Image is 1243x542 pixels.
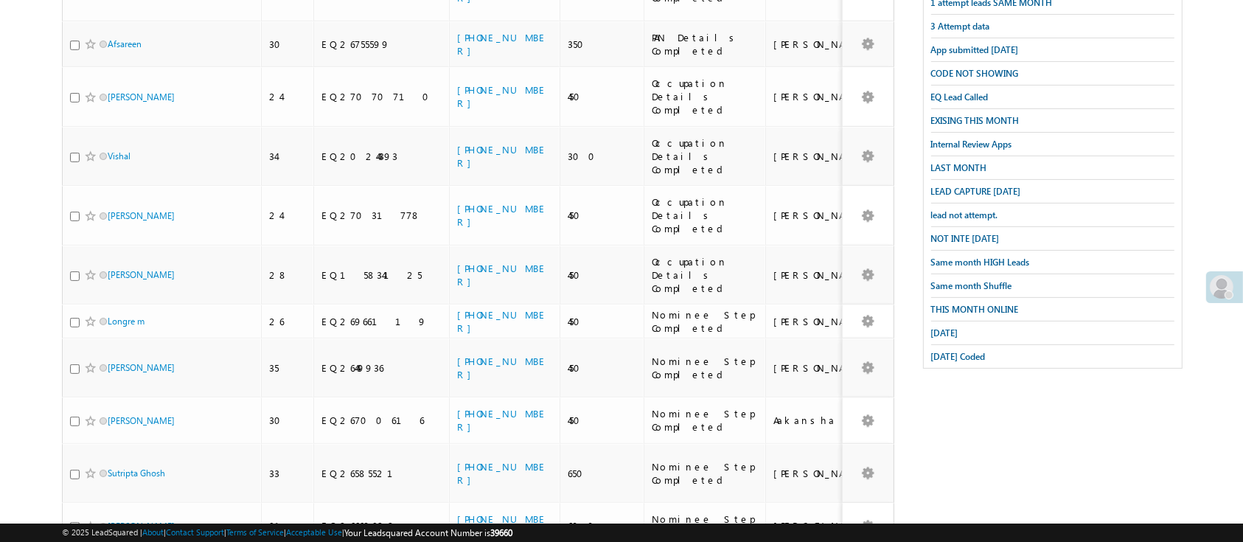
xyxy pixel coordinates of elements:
a: [PHONE_NUMBER] [457,308,547,334]
div: 450 [568,90,638,103]
a: Terms of Service [226,527,284,537]
div: EQ20244393 [321,150,442,163]
div: Nominee Step Completed [652,355,759,381]
div: [PERSON_NAME] [773,268,870,282]
a: [PHONE_NUMBER] [457,202,547,228]
span: lead not attempt. [931,209,998,220]
div: Aakansha .d [773,414,870,427]
span: EXISING THIS MONTH [931,115,1020,126]
a: Vishal [108,150,130,161]
div: Occupation Details Completed [652,255,759,295]
div: 28 [269,268,307,282]
div: 450 [568,268,638,282]
a: [PERSON_NAME] [108,415,175,426]
div: 31 [269,519,307,532]
a: About [142,527,164,537]
a: Contact Support [166,527,224,537]
a: [PHONE_NUMBER] [457,83,547,109]
a: [PHONE_NUMBER] [457,460,547,486]
a: Afsareen [108,38,142,49]
div: Nominee Step Completed [652,513,759,539]
span: EQ Lead Called [931,91,989,103]
div: 450 [568,315,638,328]
a: [PERSON_NAME] [108,210,175,221]
a: [PHONE_NUMBER] [457,407,547,433]
span: THIS MONTH ONLINE [931,304,1019,315]
span: 3 Attempt data [931,21,990,32]
div: 350 [568,38,638,51]
div: 33 [269,467,307,480]
a: [PHONE_NUMBER] [457,355,547,381]
div: Occupation Details Completed [652,136,759,176]
div: EQ26449936 [321,361,442,375]
div: [PERSON_NAME] [773,38,870,51]
a: [PERSON_NAME] [108,362,175,373]
span: App submitted [DATE] [931,44,1019,55]
div: 34 [269,150,307,163]
span: Same month Shuffle [931,280,1012,291]
div: EQ26966119 [321,315,442,328]
div: 35 [269,361,307,375]
a: Longre m [108,316,145,327]
div: Nominee Step Completed [652,460,759,487]
span: NOT INTE [DATE] [931,233,1000,244]
div: EQ26700616 [321,414,442,427]
span: [DATE] [931,327,958,338]
div: [PERSON_NAME] [773,315,870,328]
a: [PHONE_NUMBER] [457,513,547,538]
div: 30 [269,414,307,427]
span: Your Leadsquared Account Number is [344,527,512,538]
div: EQ26668322 [321,519,442,532]
span: LAST MONTH [931,162,987,173]
div: EQ15834125 [321,268,442,282]
a: Sutripta Ghosh [108,468,165,479]
div: 26 [269,315,307,328]
div: PAN Details Completed [652,31,759,58]
a: Acceptable Use [286,527,342,537]
div: Occupation Details Completed [652,195,759,235]
div: [PERSON_NAME] [773,467,870,480]
div: [PERSON_NAME] [773,361,870,375]
div: 650 [568,467,638,480]
div: 600 [568,519,638,532]
div: Occupation Details Completed [652,77,759,117]
a: [PERSON_NAME] [108,521,175,532]
div: EQ27031778 [321,209,442,222]
div: [PERSON_NAME] [773,90,870,103]
div: 300 [568,150,638,163]
span: LEAD CAPTURE [DATE] [931,186,1021,197]
a: [PHONE_NUMBER] [457,143,547,169]
span: [DATE] Coded [931,351,986,362]
a: [PHONE_NUMBER] [457,262,547,288]
span: Same month HIGH Leads [931,257,1030,268]
div: 24 [269,90,307,103]
div: 30 [269,38,307,51]
div: 450 [568,361,638,375]
div: [PERSON_NAME] [773,150,870,163]
div: EQ26585521 [321,467,442,480]
span: CODE NOT SHOWING [931,68,1019,79]
span: Internal Review Apps [931,139,1012,150]
span: 39660 [490,527,512,538]
a: [PERSON_NAME] [108,91,175,103]
div: [PERSON_NAME] [773,209,870,222]
span: © 2025 LeadSquared | | | | | [62,526,512,540]
div: Nominee Step Completed [652,407,759,434]
div: EQ26755599 [321,38,442,51]
div: Nominee Step Completed [652,308,759,335]
div: 24 [269,209,307,222]
div: EQ27070710 [321,90,442,103]
a: [PHONE_NUMBER] [457,31,547,57]
div: [PERSON_NAME] [773,519,870,532]
div: 450 [568,209,638,222]
div: 450 [568,414,638,427]
a: [PERSON_NAME] [108,269,175,280]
